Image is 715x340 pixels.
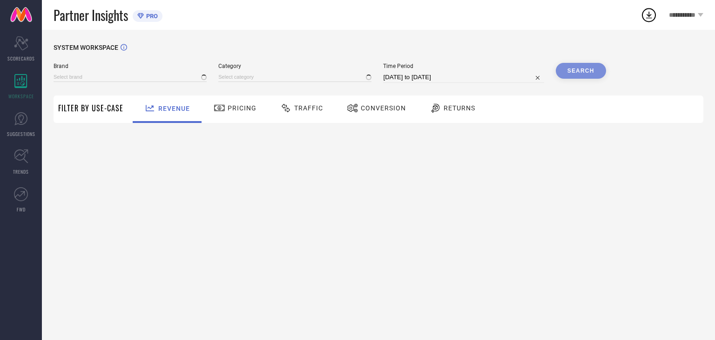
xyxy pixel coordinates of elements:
span: SCORECARDS [7,55,35,62]
span: PRO [144,13,158,20]
span: Time Period [383,63,544,69]
span: WORKSPACE [8,93,34,100]
span: Revenue [158,105,190,112]
span: TRENDS [13,168,29,175]
span: FWD [17,206,26,213]
div: Open download list [641,7,657,23]
span: Category [218,63,371,69]
span: Pricing [228,104,256,112]
input: Select category [218,72,371,82]
span: SUGGESTIONS [7,130,35,137]
input: Select time period [383,72,544,83]
span: Brand [54,63,207,69]
span: Conversion [361,104,406,112]
input: Select brand [54,72,207,82]
span: SYSTEM WORKSPACE [54,44,118,51]
span: Filter By Use-Case [58,102,123,114]
span: Returns [444,104,475,112]
span: Partner Insights [54,6,128,25]
span: Traffic [294,104,323,112]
